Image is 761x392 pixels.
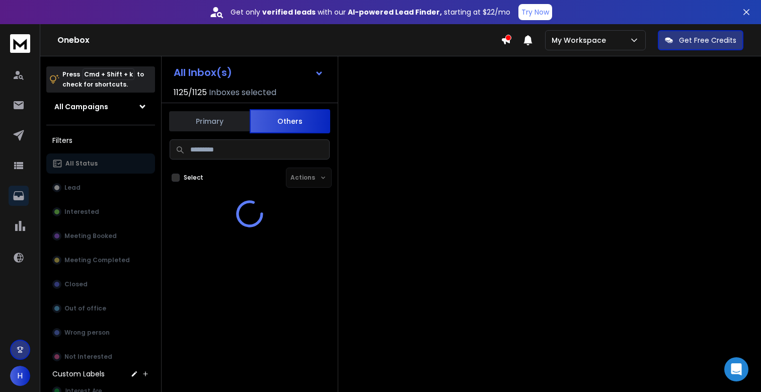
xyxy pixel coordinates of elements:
[10,366,30,386] button: H
[62,69,144,90] p: Press to check for shortcuts.
[521,7,549,17] p: Try Now
[724,357,748,381] div: Open Intercom Messenger
[174,67,232,77] h1: All Inbox(s)
[174,87,207,99] span: 1125 / 1125
[209,87,276,99] h3: Inboxes selected
[184,174,203,182] label: Select
[518,4,552,20] button: Try Now
[679,35,736,45] p: Get Free Credits
[169,110,250,132] button: Primary
[57,34,501,46] h1: Onebox
[231,7,510,17] p: Get only with our starting at $22/mo
[166,62,332,83] button: All Inbox(s)
[658,30,743,50] button: Get Free Credits
[262,7,316,17] strong: verified leads
[46,133,155,147] h3: Filters
[54,102,108,112] h1: All Campaigns
[552,35,610,45] p: My Workspace
[250,109,330,133] button: Others
[83,68,134,80] span: Cmd + Shift + k
[46,97,155,117] button: All Campaigns
[10,34,30,53] img: logo
[52,369,105,379] h3: Custom Labels
[348,7,442,17] strong: AI-powered Lead Finder,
